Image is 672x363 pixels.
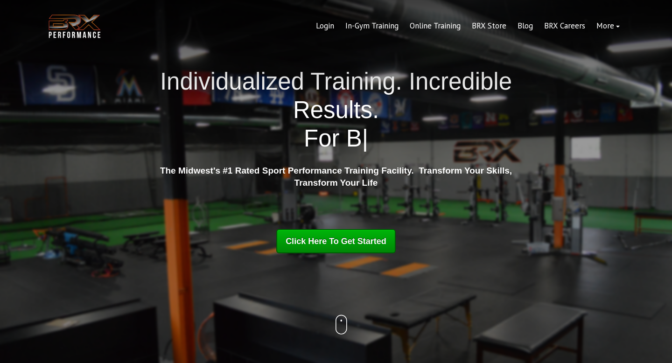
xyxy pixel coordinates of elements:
a: More [591,15,625,37]
strong: The Midwest's #1 Rated Sport Performance Training Facility. Transform Your Skills, Transform Your... [160,166,512,188]
a: BRX Store [466,15,512,37]
a: Blog [512,15,539,37]
span: Click Here To Get Started [286,237,386,246]
a: In-Gym Training [340,15,404,37]
h1: Individualized Training. Incredible Results. [156,67,516,153]
a: Click Here To Get Started [276,229,396,253]
a: BRX Careers [539,15,591,37]
img: BRX Transparent Logo-2 [47,12,103,41]
span: For B [304,125,362,152]
a: Online Training [404,15,466,37]
span: | [362,125,368,152]
div: Navigation Menu [310,15,625,37]
a: Login [310,15,340,37]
